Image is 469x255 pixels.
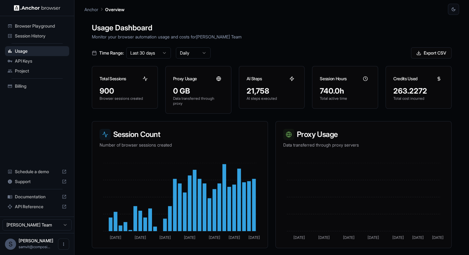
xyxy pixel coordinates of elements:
span: Project [15,68,67,74]
p: Browser sessions created [100,96,150,101]
div: API Keys [5,56,69,66]
button: Open menu [58,239,69,250]
p: AI steps executed [247,96,297,101]
h3: Proxy Usage [173,76,197,82]
tspan: [DATE] [248,235,260,240]
p: Number of browser sessions created [100,142,260,148]
img: Anchor Logo [14,5,60,11]
tspan: [DATE] [392,235,404,240]
span: API Reference [15,204,59,210]
div: Session History [5,31,69,41]
tspan: [DATE] [209,235,220,240]
tspan: [DATE] [184,235,195,240]
tspan: [DATE] [343,235,355,240]
h1: Usage Dashboard [92,22,452,33]
span: Samvit Jatia [19,238,53,243]
div: S [5,239,16,250]
span: Billing [15,83,67,89]
h3: AI Steps [247,76,262,82]
p: Overview [105,6,124,13]
tspan: [DATE] [229,235,240,240]
span: Browser Playground [15,23,67,29]
div: Schedule a demo [5,167,69,177]
h3: Session Hours [320,76,346,82]
tspan: [DATE] [412,235,424,240]
div: 21,758 [247,86,297,96]
span: Usage [15,48,67,54]
p: Total active time [320,96,370,101]
div: Support [5,177,69,187]
div: 900 [100,86,150,96]
span: Time Range: [99,50,124,56]
tspan: [DATE] [159,235,171,240]
div: Documentation [5,192,69,202]
nav: breadcrumb [84,6,124,13]
span: Session History [15,33,67,39]
span: Schedule a demo [15,169,59,175]
p: Total cost incurred [393,96,444,101]
tspan: [DATE] [432,235,444,240]
p: Anchor [84,6,98,13]
h3: Total Sessions [100,76,126,82]
p: Monitor your browser automation usage and costs for [PERSON_NAME] Team [92,33,452,40]
div: Usage [5,46,69,56]
button: Export CSV [411,47,452,59]
div: 740.0h [320,86,370,96]
div: 263.2272 [393,86,444,96]
tspan: [DATE] [318,235,330,240]
p: Data transferred through proxy [173,96,224,106]
span: API Keys [15,58,67,64]
p: Data transferred through proxy servers [283,142,444,148]
div: 0 GB [173,86,224,96]
tspan: [DATE] [368,235,379,240]
tspan: [DATE] [293,235,305,240]
span: Documentation [15,194,59,200]
div: Project [5,66,69,76]
span: Support [15,178,59,185]
h3: Session Count [100,129,260,140]
div: API Reference [5,202,69,212]
div: Billing [5,81,69,91]
div: Browser Playground [5,21,69,31]
span: samvit@composio.dev [19,244,50,249]
h3: Credits Used [393,76,418,82]
tspan: [DATE] [110,235,121,240]
tspan: [DATE] [135,235,146,240]
h3: Proxy Usage [283,129,444,140]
